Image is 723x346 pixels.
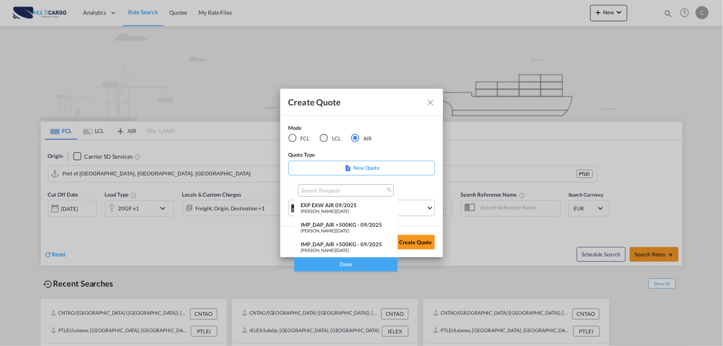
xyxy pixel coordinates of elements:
[301,208,335,214] span: [PERSON_NAME]
[301,221,391,228] div: IMP_DAP_AIR <500KG - 09/2025
[294,257,398,272] div: Done
[336,247,349,253] span: [DATE]
[301,241,391,247] div: IMP_DAP_AIR >500KG - 09/2025
[301,228,335,233] span: [PERSON_NAME]
[301,208,391,214] div: |
[336,228,349,233] span: [DATE]
[301,247,335,253] span: [PERSON_NAME]
[386,187,392,193] md-icon: icon-magnify
[301,187,385,195] input: Search Template
[301,228,391,233] div: |
[301,202,391,208] div: EXP EXW AIR 09/2025
[301,247,391,253] div: |
[336,208,349,214] span: [DATE]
